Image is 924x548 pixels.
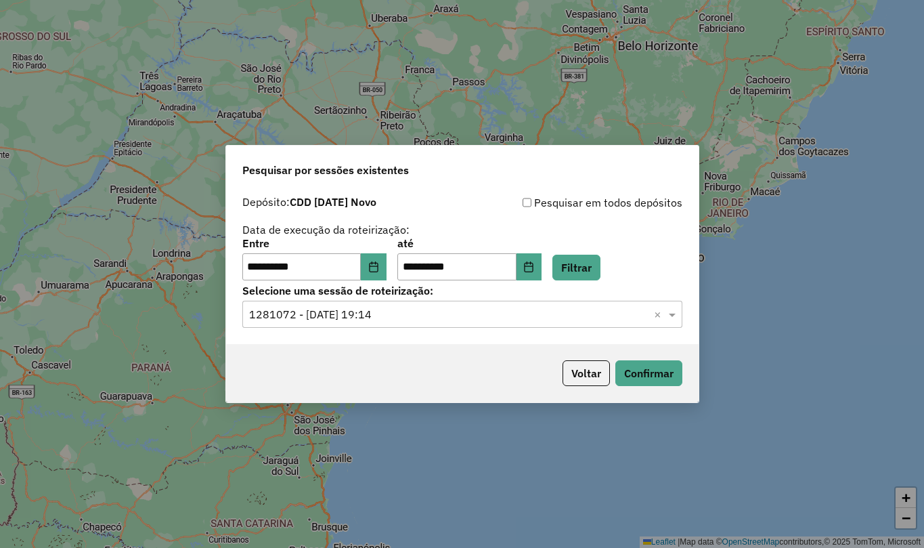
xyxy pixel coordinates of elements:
[242,194,376,210] label: Depósito:
[361,253,387,280] button: Choose Date
[290,195,376,209] strong: CDD [DATE] Novo
[242,162,409,178] span: Pesquisar por sessões existentes
[242,222,410,238] label: Data de execução da roteirização:
[552,255,600,280] button: Filtrar
[462,194,682,211] div: Pesquisar em todos depósitos
[516,253,542,280] button: Choose Date
[397,235,542,251] label: até
[563,360,610,386] button: Voltar
[654,306,665,322] span: Clear all
[242,235,387,251] label: Entre
[615,360,682,386] button: Confirmar
[242,282,682,299] label: Selecione uma sessão de roteirização:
